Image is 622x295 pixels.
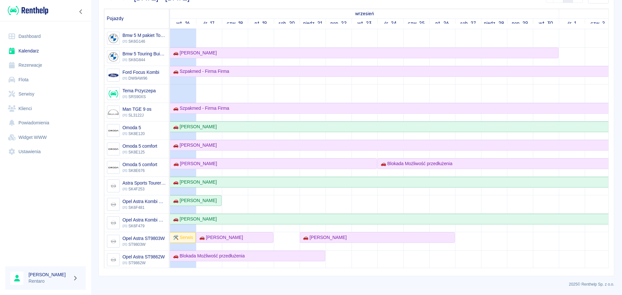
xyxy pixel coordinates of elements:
[5,29,86,44] a: Dashboard
[122,106,151,112] h6: Man TGE 9 os
[107,16,124,21] span: Pojazdy
[29,271,70,278] h6: [PERSON_NAME]
[5,101,86,116] a: Klienci
[108,107,119,118] img: Image
[5,5,48,16] a: Renthelp logo
[378,160,452,167] div: 🚗 Blokada Możliwość przedłużenia
[108,218,119,228] img: Image
[122,39,166,44] p: SK6G146
[122,87,156,94] h6: Tema Przyczepa
[108,51,119,62] img: Image
[122,94,156,100] p: SRS90XS
[122,112,151,118] p: SL3122J
[122,235,165,242] h6: Opel Astra ST9803W
[175,19,191,28] a: 16 września 2025
[510,19,530,28] a: 29 września 2025
[29,278,70,285] p: Rentaro
[108,162,119,173] img: Image
[108,255,119,265] img: Image
[277,19,296,28] a: 20 września 2025
[170,68,229,75] div: 🚗 Szpakmed - Firma Firma
[5,44,86,58] a: Kalendarz
[170,179,217,186] div: 🚗 [PERSON_NAME]
[122,205,166,210] p: SK6F481
[302,19,324,28] a: 21 września 2025
[225,19,245,28] a: 18 września 2025
[108,181,119,191] img: Image
[170,216,217,222] div: 🚗 [PERSON_NAME]
[356,19,374,28] a: 23 września 2025
[122,32,166,39] h6: Bmw 5 M pakiet Touring
[122,149,157,155] p: SK8E125
[170,50,217,56] div: 🚗 [PERSON_NAME]
[122,223,166,229] p: SK6F479
[122,124,145,131] h6: Omoda 5
[170,142,217,149] div: 🚗 [PERSON_NAME]
[76,7,86,16] button: Zwiń nawigację
[589,19,606,28] a: 2 października 2025
[300,234,347,241] div: 🚗 [PERSON_NAME]
[108,199,119,210] img: Image
[122,168,157,174] p: SK8E676
[5,73,86,87] a: Flota
[122,260,165,266] p: ST9862W
[170,197,217,204] div: 🚗 [PERSON_NAME]
[108,33,119,44] img: Image
[98,281,614,287] p: 2025 © Renthelp Sp. z o.o.
[5,116,86,130] a: Powiadomienia
[5,58,86,73] a: Rezerwacje
[122,254,165,260] h6: Opel Astra ST9862W
[5,144,86,159] a: Ustawienia
[459,19,478,28] a: 27 września 2025
[197,234,243,241] div: 🚗 [PERSON_NAME]
[171,160,217,167] div: 🚗 [PERSON_NAME]
[170,105,229,112] div: 🚗 Szpakmed - Firma Firma
[202,19,216,28] a: 17 września 2025
[329,19,349,28] a: 22 września 2025
[434,19,451,28] a: 26 września 2025
[108,125,119,136] img: Image
[122,143,157,149] h6: Omoda 5 comfort
[122,75,159,81] p: DW9AW96
[122,131,145,137] p: SK8E120
[406,19,427,28] a: 25 września 2025
[122,198,166,205] h6: Opel Astra Kombi Kobalt
[5,87,86,101] a: Serwisy
[5,130,86,145] a: Widget WWW
[108,70,119,81] img: Image
[353,9,375,18] a: 16 września 2025
[122,186,166,192] p: SK4F253
[122,161,157,168] h6: Omoda 5 comfort
[170,253,245,259] div: 🚗 Blokada Możliwość przedłużenia
[122,69,159,75] h6: Ford Focus Kombi
[122,51,166,57] h6: Bmw 5 Touring Buissnes
[383,19,398,28] a: 24 września 2025
[108,144,119,154] img: Image
[253,19,269,28] a: 19 września 2025
[122,242,165,247] p: ST9803W
[170,234,193,241] div: 🛠️ Serwis
[537,19,555,28] a: 30 września 2025
[122,180,166,186] h6: Astra Sports Tourer Vulcan
[170,123,217,130] div: 🚗 [PERSON_NAME]
[122,217,166,223] h6: Opel Astra Kombi Silver
[482,19,506,28] a: 28 września 2025
[122,57,166,63] p: SK6G844
[8,5,48,16] img: Renthelp logo
[108,88,119,99] img: Image
[566,19,578,28] a: 1 października 2025
[108,236,119,247] img: Image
